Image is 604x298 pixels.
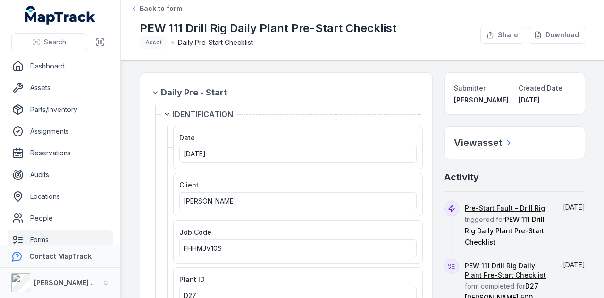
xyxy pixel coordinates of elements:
a: Assignments [8,122,113,141]
span: Date [179,134,195,142]
h1: PEW 111 Drill Rig Daily Plant Pre-Start Checklist [140,21,396,36]
time: 19/09/2025, 8:16:28 am [519,96,540,104]
span: FHHMJV10S [184,244,222,252]
span: Created Date [519,84,562,92]
a: Pre-Start Fault - Drill Rig [465,204,545,213]
div: Asset [140,36,168,49]
span: [DATE] [519,96,540,104]
strong: [PERSON_NAME] Group [34,279,111,287]
a: People [8,209,113,228]
span: Search [44,37,66,47]
span: Daily Pre-Start Checklist [178,38,253,47]
a: Reservations [8,144,113,162]
span: Submitter [454,84,486,92]
span: Job Code [179,228,211,236]
time: 19/09/2025, 8:16:28 am [563,261,585,269]
strong: Contact MapTrack [29,252,92,260]
span: [PERSON_NAME] [184,197,236,205]
span: [DATE] [563,261,585,269]
h2: View asset [454,136,502,149]
button: Download [528,26,585,44]
span: [DATE] [184,150,206,158]
button: Share [480,26,524,44]
a: PEW 111 Drill Rig Daily Plant Pre-Start Checklist [465,261,549,280]
span: triggered for [465,204,545,246]
a: Forms [8,230,113,249]
span: Back to form [140,4,182,13]
a: Audits [8,165,113,184]
a: Assets [8,78,113,97]
span: PEW 111 Drill Rig Daily Plant Pre-Start Checklist [465,215,545,246]
a: Viewasset [454,136,513,149]
span: Plant ID [179,275,205,283]
span: [PERSON_NAME] [454,96,509,104]
a: Parts/Inventory [8,100,113,119]
span: IDENTIFICATION [173,109,233,120]
time: 19/09/2025, 8:16:28 am [563,203,585,211]
span: Daily Pre - Start [161,86,227,99]
span: [DATE] [563,203,585,211]
h2: Activity [444,170,479,184]
time: 19/09/2025, 12:00:00 am [184,150,206,158]
a: Dashboard [8,57,113,76]
a: Back to form [130,4,182,13]
a: Locations [8,187,113,206]
button: Search [11,33,87,51]
a: MapTrack [25,6,96,25]
span: Client [179,181,199,189]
